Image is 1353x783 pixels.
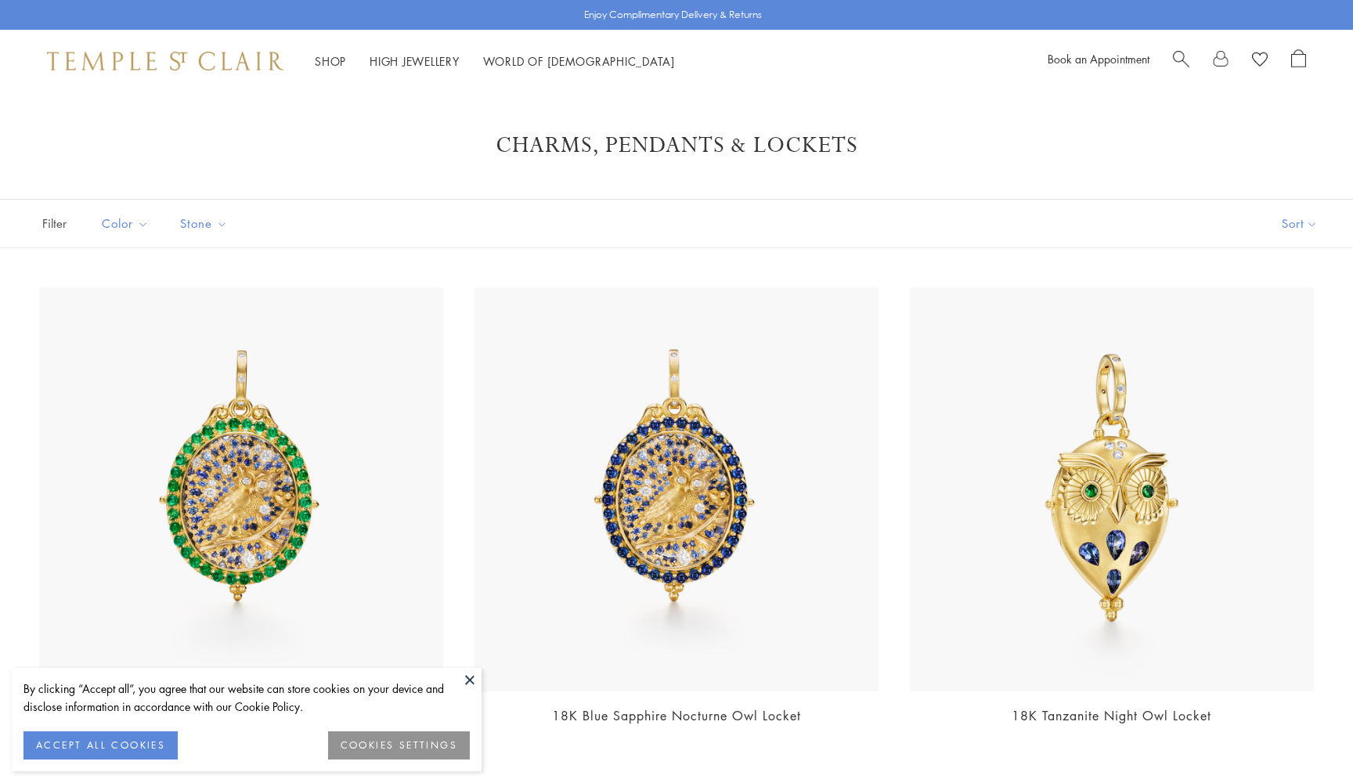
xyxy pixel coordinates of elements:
[23,731,178,760] button: ACCEPT ALL COOKIES
[1048,51,1149,67] a: Book an Appointment
[172,214,240,233] span: Stone
[584,7,762,23] p: Enjoy Complimentary Delivery & Returns
[90,206,161,241] button: Color
[1012,707,1211,724] a: 18K Tanzanite Night Owl Locket
[1275,709,1337,767] iframe: Gorgias live chat messenger
[315,52,675,71] nav: Main navigation
[94,214,161,233] span: Color
[23,680,470,716] div: By clicking “Accept all”, you agree that our website can store cookies on your device and disclos...
[315,53,346,69] a: ShopShop
[328,731,470,760] button: COOKIES SETTINGS
[474,287,879,691] img: 18K Blue Sapphire Nocturne Owl Locket
[39,287,443,691] img: 18K Emerald Nocturne Owl Locket
[370,53,460,69] a: High JewelleryHigh Jewellery
[1247,200,1353,247] button: Show sort by
[910,287,1314,691] img: 18K Tanzanite Night Owl Locket
[552,707,801,724] a: 18K Blue Sapphire Nocturne Owl Locket
[47,52,283,70] img: Temple St. Clair
[1291,49,1306,73] a: Open Shopping Bag
[168,206,240,241] button: Stone
[483,53,675,69] a: World of [DEMOGRAPHIC_DATA]World of [DEMOGRAPHIC_DATA]
[1173,49,1189,73] a: Search
[1252,49,1268,73] a: View Wishlist
[63,132,1290,160] h1: Charms, Pendants & Lockets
